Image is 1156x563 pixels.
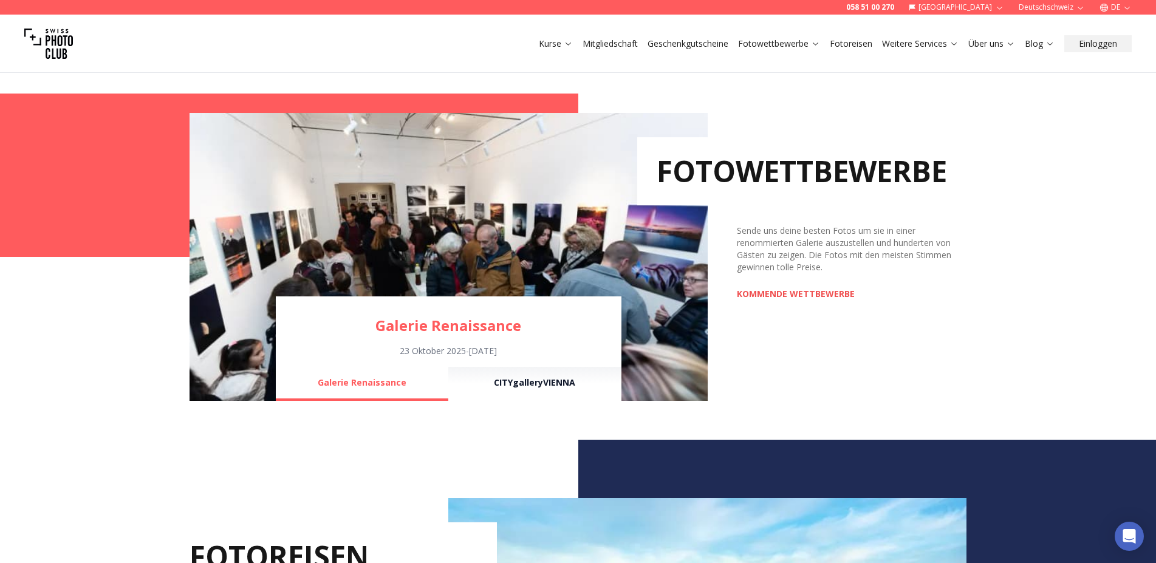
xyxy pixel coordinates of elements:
button: Blog [1020,35,1059,52]
div: 23 Oktober 2025 - [DATE] [276,345,621,357]
button: Über uns [963,35,1020,52]
div: Sende uns deine besten Fotos um sie in einer renommierten Galerie auszustellen und hunderten von ... [737,225,967,273]
a: Geschenkgutscheine [648,38,728,50]
button: Weitere Services [877,35,963,52]
a: Über uns [968,38,1015,50]
button: Einloggen [1064,35,1132,52]
a: Galerie Renaissance [276,316,621,335]
a: Weitere Services [882,38,959,50]
button: Geschenkgutscheine [643,35,733,52]
a: Kurse [539,38,573,50]
button: CITYgalleryVIENNA [448,367,621,401]
a: KOMMENDE WETTBEWERBE [737,288,855,300]
button: Fotoreisen [825,35,877,52]
div: Open Intercom Messenger [1115,522,1144,551]
button: Galerie Renaissance [276,367,448,401]
button: Kurse [534,35,578,52]
a: Fotoreisen [830,38,872,50]
h2: FOTOWETTBEWERBE [637,137,966,205]
a: 058 51 00 270 [846,2,894,12]
button: Mitgliedschaft [578,35,643,52]
button: Fotowettbewerbe [733,35,825,52]
a: Blog [1025,38,1055,50]
a: Mitgliedschaft [583,38,638,50]
a: Fotowettbewerbe [738,38,820,50]
img: Learn Photography [190,113,708,401]
img: Swiss photo club [24,19,73,68]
